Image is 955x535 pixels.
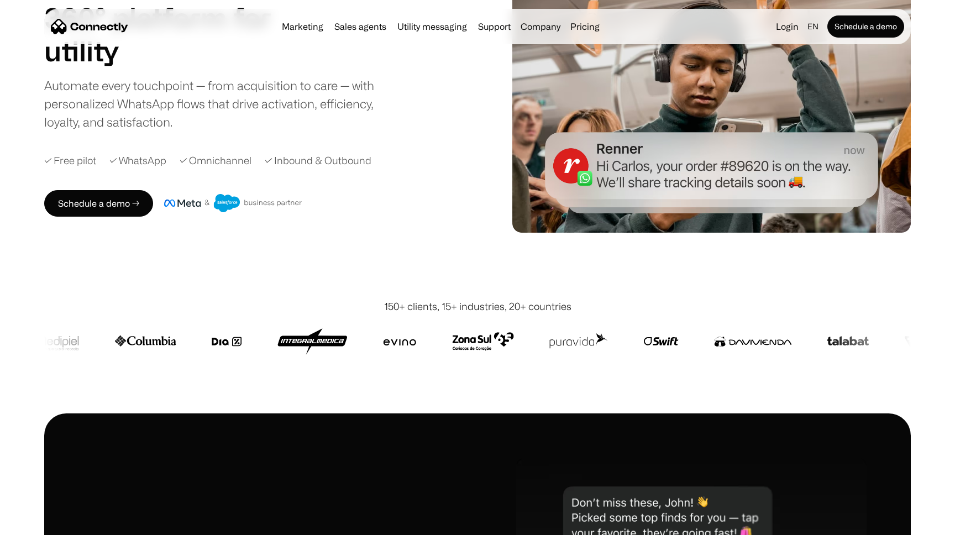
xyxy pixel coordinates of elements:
div: en [803,19,825,34]
div: en [807,19,818,34]
a: Marketing [277,22,328,31]
a: Login [772,19,803,34]
div: Company [517,19,564,34]
h1: utility [44,34,298,67]
div: ✓ Free pilot [44,153,96,168]
div: ✓ Omnichannel [180,153,251,168]
ul: Language list [22,516,66,531]
a: Sales agents [330,22,391,31]
a: Schedule a demo [827,15,904,38]
a: home [51,18,128,35]
div: Automate every touchpoint — from acquisition to care — with personalized WhatsApp flows that driv... [44,76,392,131]
div: 150+ clients, 15+ industries, 20+ countries [384,299,571,314]
aside: Language selected: English [11,515,66,531]
div: Company [521,19,560,34]
a: Schedule a demo → [44,190,153,217]
div: 3 of 4 [44,34,298,67]
a: Support [474,22,515,31]
div: ✓ Inbound & Outbound [265,153,371,168]
a: Pricing [566,22,604,31]
div: ✓ WhatsApp [109,153,166,168]
div: carousel [44,34,298,67]
img: Meta and Salesforce business partner badge. [164,194,302,213]
a: Utility messaging [393,22,471,31]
